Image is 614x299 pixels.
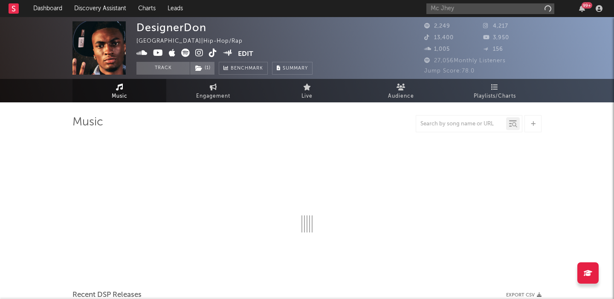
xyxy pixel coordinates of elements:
span: 4,217 [483,23,508,29]
div: DesignerDon [136,21,206,34]
span: Music [112,91,127,102]
span: 3,950 [483,35,509,41]
span: Live [301,91,313,102]
span: Engagement [196,91,230,102]
a: Playlists/Charts [448,79,542,102]
button: Edit [238,49,253,59]
button: Summary [272,62,313,75]
span: 27,056 Monthly Listeners [424,58,506,64]
span: Benchmark [231,64,263,74]
button: Track [136,62,190,75]
a: Music [72,79,166,102]
span: 156 [483,46,503,52]
a: Engagement [166,79,260,102]
span: 13,400 [424,35,454,41]
span: ( 1 ) [190,62,215,75]
input: Search by song name or URL [416,121,506,128]
span: Playlists/Charts [474,91,516,102]
div: 99 + [582,2,592,9]
span: 1,005 [424,46,450,52]
span: Jump Score: 78.0 [424,68,475,74]
input: Search for artists [426,3,554,14]
a: Benchmark [219,62,268,75]
div: [GEOGRAPHIC_DATA] | Hip-Hop/Rap [136,36,252,46]
a: Audience [354,79,448,102]
button: Export CSV [506,293,542,298]
button: (1) [190,62,214,75]
button: 99+ [579,5,585,12]
span: Summary [283,66,308,71]
a: Live [260,79,354,102]
span: Audience [388,91,414,102]
span: 2,249 [424,23,450,29]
